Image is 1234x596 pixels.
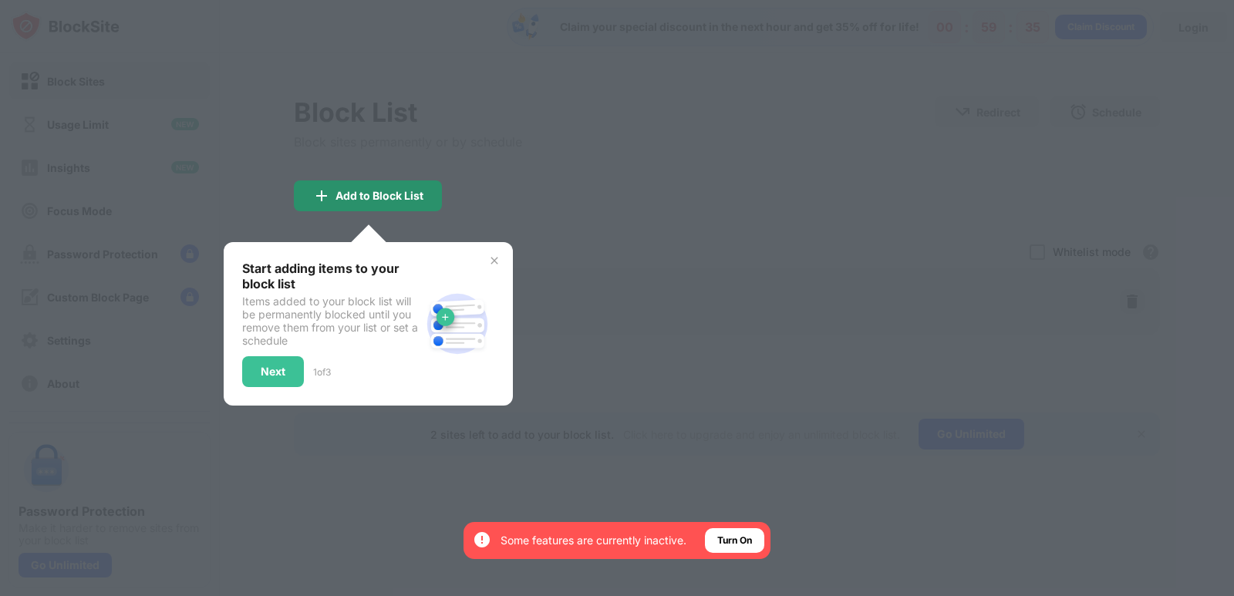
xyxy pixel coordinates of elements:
img: block-site.svg [420,287,494,361]
div: Start adding items to your block list [242,261,420,291]
div: 1 of 3 [313,366,331,378]
div: Turn On [717,533,752,548]
img: error-circle-white.svg [473,530,491,549]
div: Next [261,365,285,378]
div: Add to Block List [335,190,423,202]
img: x-button.svg [488,254,501,267]
div: Some features are currently inactive. [501,533,686,548]
div: Items added to your block list will be permanently blocked until you remove them from your list o... [242,295,420,347]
